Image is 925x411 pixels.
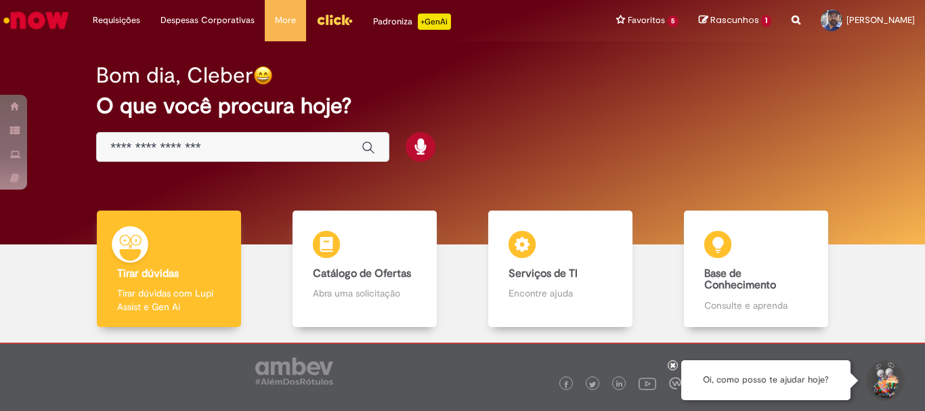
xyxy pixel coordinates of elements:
[668,16,679,27] span: 5
[864,360,905,401] button: Iniciar Conversa de Suporte
[253,66,273,85] img: happy-face.png
[71,211,267,328] a: Tirar dúvidas Tirar dúvidas com Lupi Assist e Gen Ai
[563,381,569,388] img: logo_footer_facebook.png
[704,267,776,293] b: Base de Conhecimento
[846,14,915,26] span: [PERSON_NAME]
[1,7,71,34] img: ServiceNow
[699,14,771,27] a: Rascunhos
[96,64,253,87] h2: Bom dia, Cleber
[373,14,451,30] div: Padroniza
[704,299,807,312] p: Consulte e aprenda
[117,267,179,280] b: Tirar dúvidas
[313,267,411,280] b: Catálogo de Ofertas
[639,374,656,392] img: logo_footer_youtube.png
[681,360,851,400] div: Oi, como posso te ajudar hoje?
[710,14,759,26] span: Rascunhos
[96,94,829,118] h2: O que você procura hoje?
[509,286,611,300] p: Encontre ajuda
[267,211,462,328] a: Catálogo de Ofertas Abra uma solicitação
[255,358,333,385] img: logo_footer_ambev_rotulo_gray.png
[628,14,665,27] span: Favoritos
[589,381,596,388] img: logo_footer_twitter.png
[93,14,140,27] span: Requisições
[117,286,220,313] p: Tirar dúvidas com Lupi Assist e Gen Ai
[275,14,296,27] span: More
[160,14,255,27] span: Despesas Corporativas
[761,15,771,27] span: 1
[418,14,451,30] p: +GenAi
[616,381,623,389] img: logo_footer_linkedin.png
[669,377,681,389] img: logo_footer_workplace.png
[313,286,416,300] p: Abra uma solicitação
[509,267,578,280] b: Serviços de TI
[316,9,353,30] img: click_logo_yellow_360x200.png
[658,211,854,328] a: Base de Conhecimento Consulte e aprenda
[462,211,658,328] a: Serviços de TI Encontre ajuda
